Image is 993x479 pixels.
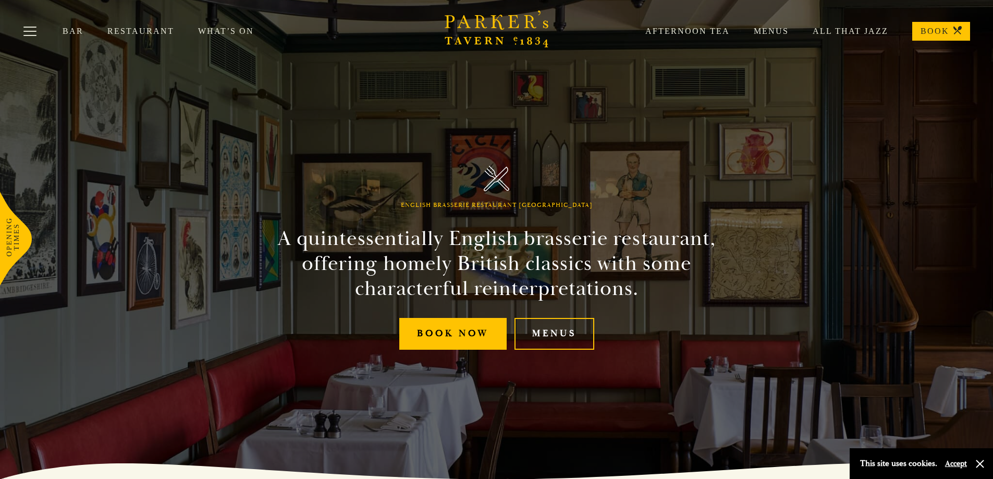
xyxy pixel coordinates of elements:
[399,318,507,350] a: Book Now
[860,456,937,471] p: This site uses cookies.
[514,318,594,350] a: Menus
[401,202,593,209] h1: English Brasserie Restaurant [GEOGRAPHIC_DATA]
[484,166,509,191] img: Parker's Tavern Brasserie Cambridge
[975,459,985,469] button: Close and accept
[945,459,967,469] button: Accept
[259,226,734,301] h2: A quintessentially English brasserie restaurant, offering homely British classics with some chara...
